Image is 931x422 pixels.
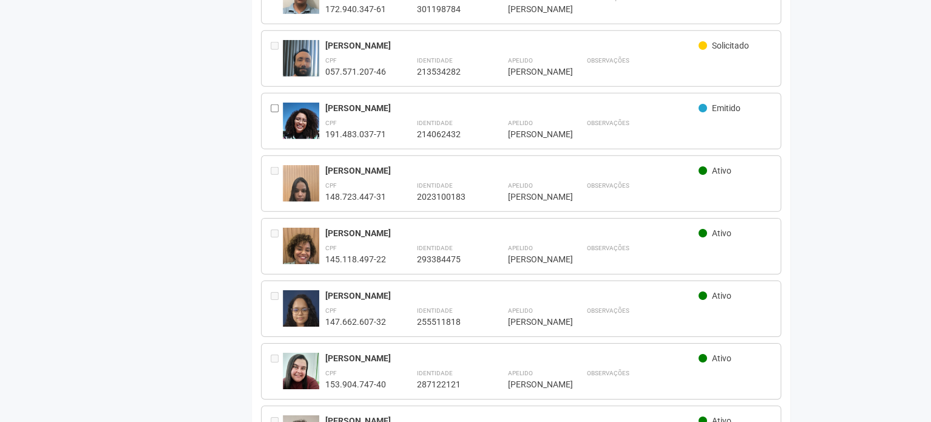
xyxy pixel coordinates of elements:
strong: Observações [586,57,629,64]
span: Solicitado [712,41,749,50]
strong: Identidade [416,57,452,64]
div: 287122121 [416,379,477,390]
strong: Identidade [416,182,452,189]
div: 145.118.497-22 [325,254,386,265]
div: [PERSON_NAME] [507,129,556,140]
div: [PERSON_NAME] [507,4,556,15]
div: [PERSON_NAME] [507,191,556,202]
div: Entre em contato com a Aministração para solicitar o cancelamento ou 2a via [271,228,283,265]
img: user.jpg [283,165,319,230]
div: [PERSON_NAME] [507,316,556,327]
div: 147.662.607-32 [325,316,386,327]
strong: CPF [325,57,337,64]
div: Entre em contato com a Aministração para solicitar o cancelamento ou 2a via [271,353,283,390]
div: 2023100183 [416,191,477,202]
strong: Apelido [507,120,532,126]
img: user.jpg [283,103,319,151]
span: Ativo [712,353,731,363]
strong: Observações [586,245,629,251]
div: 301198784 [416,4,477,15]
span: Emitido [712,103,740,113]
strong: Apelido [507,370,532,376]
div: [PERSON_NAME] [325,228,699,239]
div: 153.904.747-40 [325,379,386,390]
strong: CPF [325,182,337,189]
img: user.jpg [283,290,319,355]
div: Entre em contato com a Aministração para solicitar o cancelamento ou 2a via [271,40,283,77]
strong: Identidade [416,245,452,251]
div: [PERSON_NAME] [507,254,556,265]
div: [PERSON_NAME] [325,290,699,301]
img: user.jpg [283,40,319,105]
span: Ativo [712,228,731,238]
div: 214062432 [416,129,477,140]
div: [PERSON_NAME] [325,165,699,176]
strong: Observações [586,120,629,126]
strong: CPF [325,120,337,126]
strong: Apelido [507,57,532,64]
strong: Observações [586,182,629,189]
strong: Apelido [507,182,532,189]
strong: Apelido [507,307,532,314]
div: [PERSON_NAME] [325,353,699,364]
div: [PERSON_NAME] [507,379,556,390]
div: 148.723.447-31 [325,191,386,202]
strong: CPF [325,370,337,376]
img: user.jpg [283,228,319,293]
strong: CPF [325,245,337,251]
strong: Observações [586,370,629,376]
span: Ativo [712,166,731,175]
span: Ativo [712,291,731,301]
div: 172.940.347-61 [325,4,386,15]
div: 293384475 [416,254,477,265]
div: Entre em contato com a Aministração para solicitar o cancelamento ou 2a via [271,290,283,327]
div: [PERSON_NAME] [507,66,556,77]
div: [PERSON_NAME] [325,40,699,51]
div: 255511818 [416,316,477,327]
div: 057.571.207-46 [325,66,386,77]
strong: CPF [325,307,337,314]
strong: Apelido [507,245,532,251]
div: Entre em contato com a Aministração para solicitar o cancelamento ou 2a via [271,165,283,202]
strong: Observações [586,307,629,314]
strong: Identidade [416,370,452,376]
strong: Identidade [416,307,452,314]
div: [PERSON_NAME] [325,103,699,114]
strong: Identidade [416,120,452,126]
div: 213534282 [416,66,477,77]
div: 191.483.037-71 [325,129,386,140]
img: user.jpg [283,353,319,401]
